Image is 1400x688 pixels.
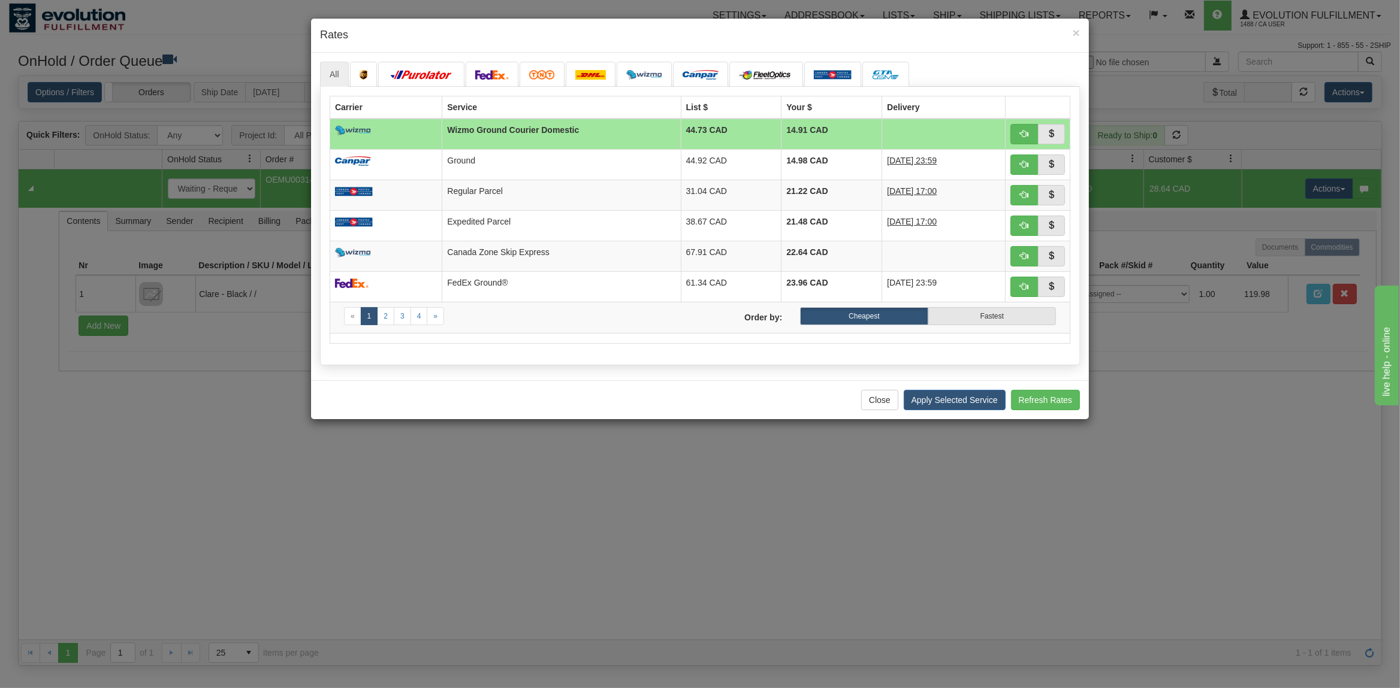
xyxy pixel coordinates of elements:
td: 21.48 CAD [782,210,882,241]
th: Service [442,96,681,119]
iframe: chat widget [1372,283,1399,405]
td: 21.22 CAD [782,180,882,210]
img: FedEx.png [475,70,509,80]
span: [DATE] 23:59 [887,278,937,287]
th: List $ [681,96,782,119]
img: campar.png [335,156,371,166]
label: Cheapest [800,307,928,325]
img: Canada_post.png [335,217,373,227]
td: Regular Parcel [442,180,681,210]
th: Carrier [330,96,442,119]
button: Apply Selected Service [904,390,1006,410]
a: All [320,62,349,87]
img: CarrierLogo_10191.png [872,70,900,80]
a: 1 [361,307,378,325]
img: dhl.png [575,70,606,80]
td: 3 Days [882,149,1006,180]
img: purolator.png [388,70,455,80]
td: 14.91 CAD [782,119,882,150]
button: Close [1073,26,1080,39]
button: Refresh Rates [1011,390,1080,410]
td: 44.92 CAD [681,149,782,180]
div: live help - online [9,7,111,22]
a: 3 [394,307,411,325]
img: wizmo.png [626,70,662,80]
h4: Rates [320,28,1080,43]
label: Fastest [928,307,1056,325]
img: Canada_post.png [335,187,373,196]
span: « [351,312,355,320]
span: [DATE] 23:59 [887,156,937,165]
td: Canada Zone Skip Express [442,241,681,271]
label: Order by: [700,307,791,323]
span: » [433,312,437,320]
span: × [1073,26,1080,40]
a: 4 [411,307,428,325]
img: tnt.png [529,70,555,80]
img: wizmo.png [335,126,371,135]
img: wizmo.png [335,248,371,257]
a: 2 [377,307,394,325]
td: Expedited Parcel [442,210,681,241]
td: 14.98 CAD [782,149,882,180]
a: Next [427,307,444,325]
td: FedEx Ground® [442,271,681,302]
img: campar.png [683,70,719,80]
span: [DATE] 17:00 [887,217,937,226]
td: 23.96 CAD [782,271,882,302]
th: Delivery [882,96,1006,119]
td: 44.73 CAD [681,119,782,150]
td: Wizmo Ground Courier Domestic [442,119,681,150]
button: Close [861,390,898,410]
span: [DATE] 17:00 [887,186,937,196]
td: 38.67 CAD [681,210,782,241]
td: Ground [442,149,681,180]
th: Your $ [782,96,882,119]
img: Canada_post.png [814,70,852,80]
td: 4 Days [882,210,1006,241]
td: 31.04 CAD [681,180,782,210]
td: 6 Days [882,180,1006,210]
td: 22.64 CAD [782,241,882,271]
img: ups.png [360,70,368,80]
img: FedEx.png [335,278,369,288]
td: 61.34 CAD [681,271,782,302]
a: Previous [344,307,361,325]
img: CarrierLogo_10182.png [739,70,793,80]
td: 67.91 CAD [681,241,782,271]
